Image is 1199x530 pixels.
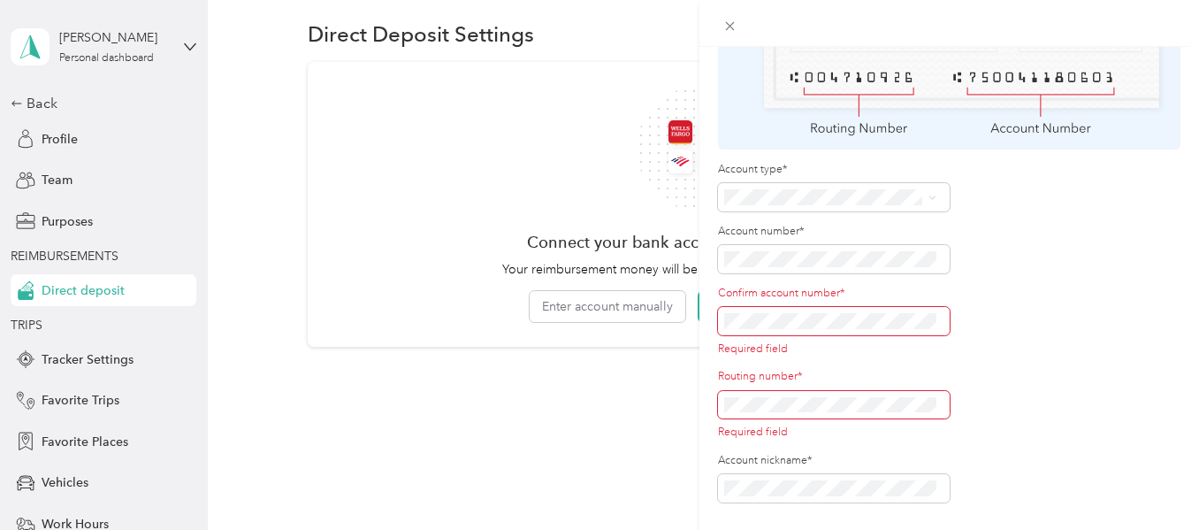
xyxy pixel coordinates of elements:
[718,224,950,240] label: Account number*
[718,369,950,385] label: Routing number*
[718,162,950,178] label: Account type*
[718,286,950,302] label: Confirm account number*
[1100,431,1199,530] iframe: Everlance-gr Chat Button Frame
[718,342,950,357] div: Required field
[718,453,950,469] label: Account nickname*
[759,31,1169,137] img: fill-out-bank-info
[718,425,950,441] div: Required field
